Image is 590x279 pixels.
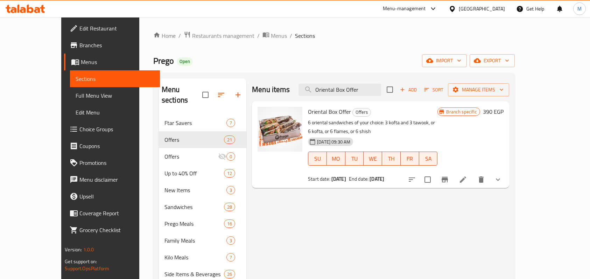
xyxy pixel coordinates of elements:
[436,171,453,188] button: Branch-specific-item
[227,254,235,261] span: 7
[192,32,254,40] span: Restaurants management
[224,137,235,143] span: 21
[159,131,246,148] div: Offers21
[76,91,154,100] span: Full Menu View
[79,41,154,49] span: Branches
[79,209,154,217] span: Coverage Report
[420,172,435,187] span: Select to update
[401,152,419,166] button: FR
[419,152,438,166] button: SA
[79,226,154,234] span: Grocery Checklist
[224,271,235,278] span: 26
[159,215,246,232] div: Prego Meals16
[454,85,504,94] span: Manage items
[262,31,287,40] a: Menus
[70,104,160,121] a: Edit Menu
[311,154,324,164] span: SU
[227,153,235,160] span: 0
[164,236,226,245] span: Family Meals
[348,154,361,164] span: TU
[164,152,218,161] span: Offers
[295,32,315,40] span: Sections
[224,203,235,211] div: items
[159,165,246,182] div: Up to 40% Off12
[385,154,398,164] span: TH
[349,174,368,183] span: End date:
[308,174,330,183] span: Start date:
[475,56,509,65] span: export
[159,114,246,131] div: Ftar Savers7
[227,120,235,126] span: 7
[314,139,353,145] span: [DATE] 09:30 AM
[370,174,384,183] b: [DATE]
[159,198,246,215] div: Sandwiches28
[70,70,160,87] a: Sections
[64,222,160,238] a: Grocery Checklist
[490,171,506,188] button: show more
[424,86,443,94] span: Sort
[397,84,420,95] button: Add
[494,175,502,184] svg: Show Choices
[164,270,224,278] span: Side Items & Beverages
[258,107,302,152] img: Oriental Box Offer
[184,31,254,40] a: Restaurants management
[224,204,235,210] span: 28
[64,205,160,222] a: Coverage Report
[153,31,515,40] nav: breadcrumb
[153,32,176,40] a: Home
[70,87,160,104] a: Full Menu View
[64,20,160,37] a: Edit Restaurant
[164,186,226,194] span: New Items
[177,58,193,64] span: Open
[153,53,174,69] span: Prego
[227,187,235,194] span: 3
[428,56,461,65] span: import
[164,135,224,144] span: Offers
[226,186,235,194] div: items
[382,82,397,97] span: Select section
[64,121,160,138] a: Choice Groups
[79,192,154,201] span: Upsell
[64,54,160,70] a: Menus
[308,118,437,136] p: 6 oriental sandwiches of your choice: 3 kofta and 3 tawook, or 6 kofta, or 6 flames, or 6 shish
[252,84,290,95] h2: Menu items
[366,154,379,164] span: WE
[79,142,154,150] span: Coupons
[226,253,235,261] div: items
[382,152,401,166] button: TH
[76,108,154,117] span: Edit Menu
[164,253,226,261] div: Kilo Meals
[577,5,582,13] span: M
[422,54,467,67] button: import
[159,148,246,165] div: Offers0
[164,169,224,177] div: Up to 40% Off
[65,245,82,254] span: Version:
[81,58,154,66] span: Menus
[162,84,202,105] h2: Menu sections
[420,84,448,95] span: Sort items
[327,152,345,166] button: MO
[164,203,224,211] div: Sandwiches
[352,108,371,117] div: Offers
[164,119,226,127] span: Ftar Savers
[422,154,435,164] span: SA
[159,232,246,249] div: Family Meals3
[224,221,235,227] span: 16
[403,154,416,164] span: FR
[177,57,193,66] div: Open
[224,270,235,278] div: items
[224,169,235,177] div: items
[353,108,371,116] span: Offers
[483,107,504,117] h6: 390 EGP
[459,5,505,13] div: [GEOGRAPHIC_DATA]
[64,138,160,154] a: Coupons
[399,86,418,94] span: Add
[345,152,364,166] button: TU
[459,175,467,184] a: Edit menu item
[159,249,246,266] div: Kilo Meals7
